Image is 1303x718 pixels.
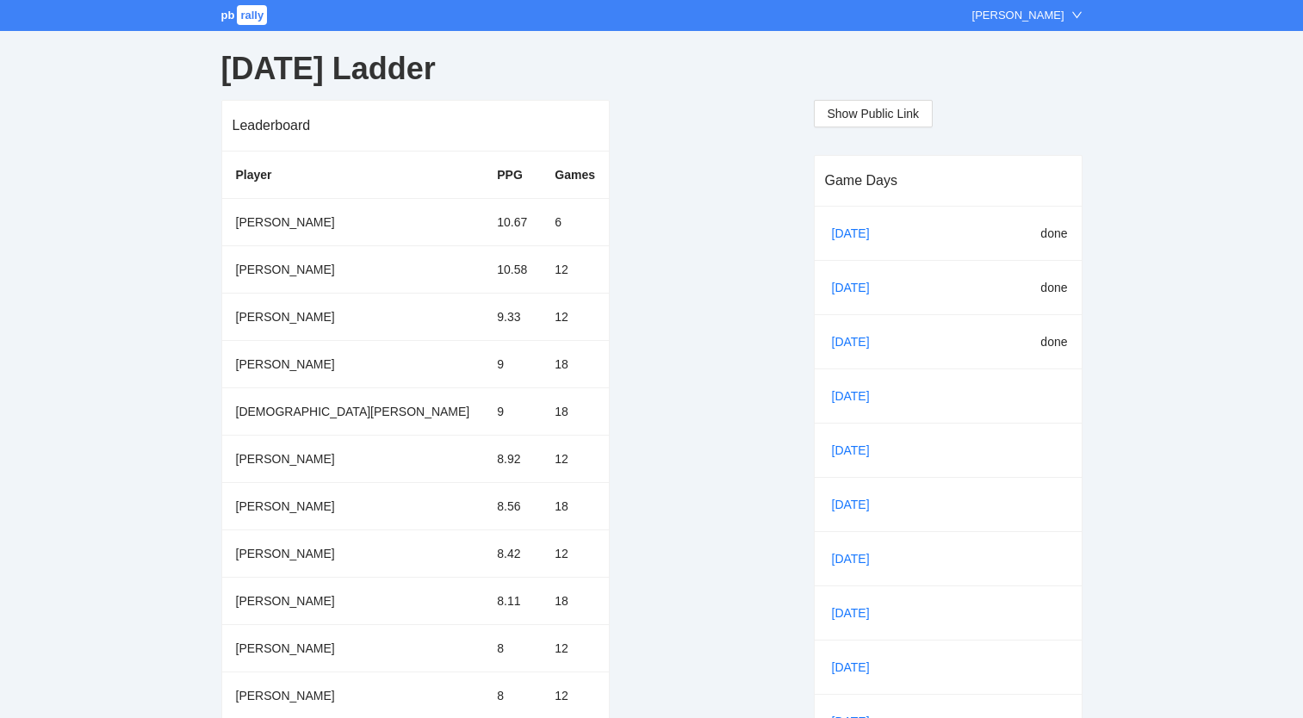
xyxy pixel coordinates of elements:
[828,546,887,572] a: [DATE]
[1071,9,1083,21] span: down
[541,340,609,387] td: 18
[222,293,484,340] td: [PERSON_NAME]
[541,577,609,624] td: 18
[828,492,887,517] a: [DATE]
[828,600,887,626] a: [DATE]
[483,387,541,435] td: 9
[541,245,609,293] td: 12
[828,275,887,300] a: [DATE]
[237,5,267,25] span: rally
[222,529,484,577] td: [PERSON_NAME]
[222,577,484,624] td: [PERSON_NAME]
[828,220,887,246] a: [DATE]
[222,435,484,482] td: [PERSON_NAME]
[541,482,609,529] td: 18
[222,624,484,672] td: [PERSON_NAME]
[483,435,541,482] td: 8.92
[978,260,1082,314] td: done
[541,529,609,577] td: 12
[233,101,599,150] div: Leaderboard
[828,437,887,463] a: [DATE]
[483,482,541,529] td: 8.56
[483,245,541,293] td: 10.58
[222,245,484,293] td: [PERSON_NAME]
[541,198,609,245] td: 6
[978,207,1082,261] td: done
[221,9,235,22] span: pb
[828,383,887,409] a: [DATE]
[497,165,527,184] div: PPG
[222,198,484,245] td: [PERSON_NAME]
[483,529,541,577] td: 8.42
[828,654,887,680] a: [DATE]
[541,387,609,435] td: 18
[972,7,1064,24] div: [PERSON_NAME]
[541,624,609,672] td: 12
[221,9,270,22] a: pbrally
[483,293,541,340] td: 9.33
[222,387,484,435] td: [DEMOGRAPHIC_DATA][PERSON_NAME]
[814,100,934,127] button: Show Public Link
[483,577,541,624] td: 8.11
[825,156,1071,205] div: Game Days
[483,340,541,387] td: 9
[236,165,470,184] div: Player
[483,624,541,672] td: 8
[541,293,609,340] td: 12
[978,314,1082,368] td: done
[541,435,609,482] td: 12
[222,340,484,387] td: [PERSON_NAME]
[221,38,1083,100] div: [DATE] Ladder
[828,104,920,123] span: Show Public Link
[555,165,595,184] div: Games
[828,329,887,355] a: [DATE]
[222,482,484,529] td: [PERSON_NAME]
[483,198,541,245] td: 10.67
